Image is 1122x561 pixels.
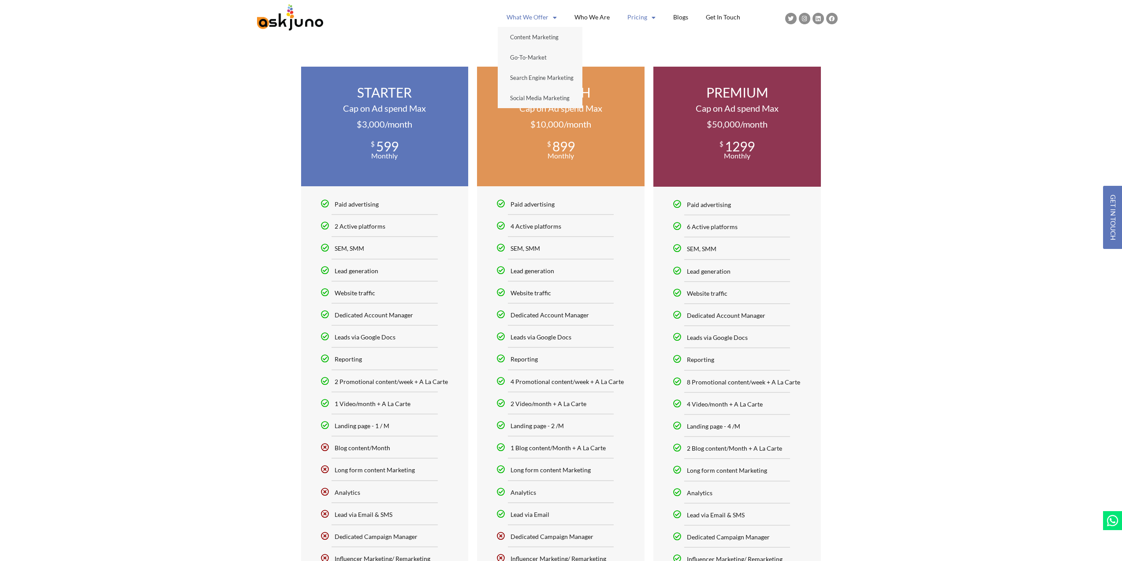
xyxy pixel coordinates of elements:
[719,141,723,147] span: $
[687,201,731,208] span: Paid advertising
[335,333,395,341] span: Leads via Google Docs
[335,489,360,496] span: Analytics
[498,27,582,47] a: Content Marketing
[653,151,821,160] span: Monthly
[566,8,619,27] a: Who We Are
[671,84,803,100] h3: Premium
[498,8,566,27] a: What We Offer
[511,444,606,452] span: 1 Blog content/Month + A La Carte
[511,422,564,429] span: Landing page - 2 /M
[335,466,415,474] span: Long form content Marketing
[687,245,716,252] span: SEM, SMM
[376,141,399,151] span: 599
[498,68,582,88] a: Search Engine Marketing
[495,84,627,100] h3: GROWTH
[498,88,582,108] a: Social Media Marketing
[335,200,379,208] span: Paid advertising
[335,444,390,452] span: Blog content/Month
[511,511,549,518] span: Lead via Email
[335,400,410,407] span: 1 Video/month + A La Carte
[335,267,378,275] span: Lead generation
[301,151,469,160] span: Monthly
[687,312,765,319] span: Dedicated Account Manager
[687,400,763,408] span: 4 Video/month + A La Carte
[335,355,362,363] span: Reporting
[511,200,555,208] span: Paid advertising
[511,245,540,252] span: SEM, SMM
[335,378,448,385] span: 2 Promotional content/week + A La Carte
[498,47,582,68] a: Go-To-Market
[511,355,538,363] span: Reporting
[697,8,749,27] a: Get In Touch
[511,333,571,341] span: Leads via Google Docs
[511,533,593,540] span: Dedicated Campaign Manager
[687,489,712,497] span: Analytics
[335,245,364,252] span: SEM, SMM
[511,267,554,275] span: Lead generation
[343,103,426,129] span: Cap on Ad spend Max $3,000/month
[319,84,451,100] h3: STARTER
[335,533,417,540] span: Dedicated Campaign Manager
[687,533,770,541] span: Dedicated Campaign Manager
[335,511,392,518] span: Lead via Email & SMS
[511,289,551,297] span: Website traffic
[511,311,589,319] span: Dedicated Account Manager
[511,466,591,474] span: Long form content Marketing
[687,422,740,430] span: Landing page - 4 /M
[511,489,536,496] span: Analytics
[511,400,586,407] span: 2 Video/month + A La Carte
[552,141,575,151] span: 899
[477,151,645,160] span: Monthly
[1110,195,1116,240] span: GET IN TOUCH
[371,141,375,147] span: $
[335,311,413,319] span: Dedicated Account Manager
[335,289,375,297] span: Website traffic
[511,378,624,385] span: 4 Promotional content/week + A La Carte
[687,334,748,341] span: Leads via Google Docs
[498,27,582,108] ul: What We Offer
[687,290,727,297] span: Website traffic
[687,444,782,452] span: 2 Blog content/Month + A La Carte
[619,8,664,27] a: Pricing
[725,141,755,151] span: 1299
[664,8,697,27] a: Blogs
[696,103,779,129] span: Cap on Ad spend Max $50,000/month
[687,467,767,474] span: Long form content Marketing
[547,141,551,147] span: $
[687,378,800,386] span: 8 Promotional content/week + A La Carte
[335,422,389,429] span: Landing page - 1 / M
[687,267,731,275] span: Lead generation
[687,356,714,363] span: Reporting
